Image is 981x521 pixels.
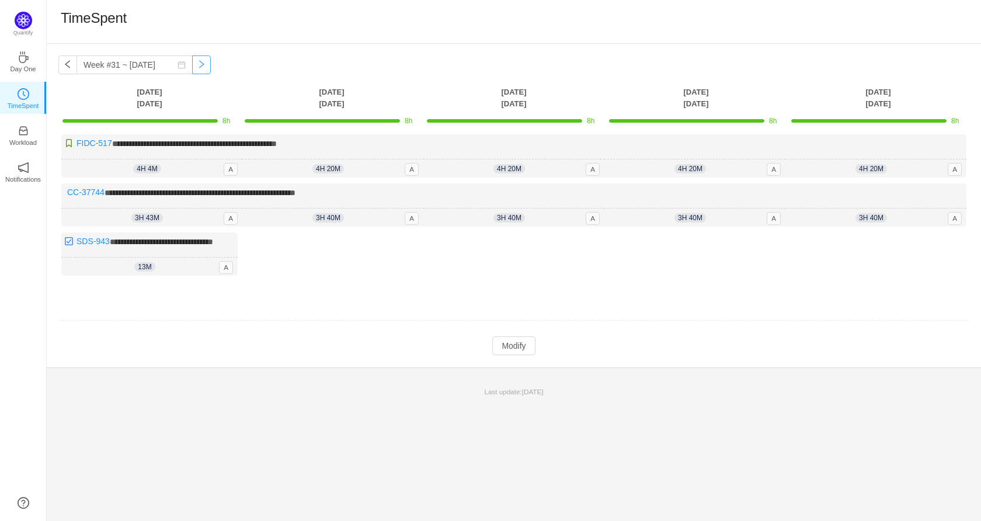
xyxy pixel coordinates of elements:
img: Quantify [15,12,32,29]
span: A [948,163,962,176]
span: A [586,163,600,176]
p: Quantify [13,29,33,37]
th: [DATE] [DATE] [423,86,605,110]
a: SDS-943 [76,237,110,246]
button: icon: right [192,55,211,74]
a: icon: question-circle [18,497,29,509]
span: A [219,261,233,274]
span: 3h 43m [131,213,163,223]
th: [DATE] [DATE] [58,86,241,110]
span: 3h 40m [855,213,887,223]
h1: TimeSpent [61,9,127,27]
span: 4h 20m [312,164,344,173]
span: A [224,212,238,225]
span: 4h 20m [493,164,525,173]
span: A [586,212,600,225]
span: A [405,163,419,176]
span: 8h [587,117,594,125]
span: A [767,212,781,225]
i: icon: clock-circle [18,88,29,100]
span: 8h [769,117,777,125]
button: Modify [492,336,535,355]
span: A [224,163,238,176]
p: TimeSpent [8,100,39,111]
p: Notifications [5,174,41,185]
span: A [767,163,781,176]
span: [DATE] [522,388,544,395]
span: A [405,212,419,225]
img: 10820 [64,187,74,197]
input: Select a week [76,55,193,74]
a: icon: inboxWorkload [18,128,29,140]
a: FIDC-517 [76,138,112,148]
span: 3h 40m [312,213,344,223]
span: 8h [405,117,412,125]
i: icon: calendar [178,61,186,69]
button: icon: left [58,55,77,74]
span: 4h 4m [133,164,161,173]
i: icon: inbox [18,125,29,137]
span: 13m [134,262,155,272]
img: 10318 [64,237,74,246]
span: 8h [222,117,230,125]
a: icon: coffeeDay One [18,55,29,67]
a: icon: clock-circleTimeSpent [18,92,29,103]
p: Workload [9,137,37,148]
img: 10315 [64,138,74,148]
i: icon: coffee [18,51,29,63]
th: [DATE] [DATE] [241,86,423,110]
a: icon: notificationNotifications [18,165,29,177]
th: [DATE] [DATE] [787,86,969,110]
a: CC-37744 [76,187,114,197]
span: 4h 20m [674,164,706,173]
span: A [948,212,962,225]
span: Last update: [485,388,544,395]
p: Day One [10,64,36,74]
span: 4h 20m [855,164,887,173]
i: icon: notification [18,162,29,173]
th: [DATE] [DATE] [605,86,787,110]
span: 3h 40m [493,213,525,223]
span: 8h [951,117,959,125]
span: 3h 40m [674,213,706,223]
